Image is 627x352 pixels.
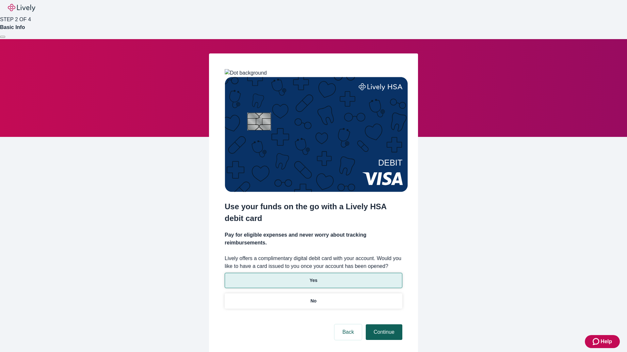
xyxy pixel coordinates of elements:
[225,201,402,224] h2: Use your funds on the go with a Lively HSA debit card
[366,324,402,340] button: Continue
[225,293,402,309] button: No
[310,277,317,284] p: Yes
[225,77,408,192] img: Debit card
[585,335,620,348] button: Zendesk support iconHelp
[601,338,612,345] span: Help
[311,298,317,304] p: No
[225,69,267,77] img: Dot background
[8,4,35,12] img: Lively
[225,273,402,288] button: Yes
[593,338,601,345] svg: Zendesk support icon
[225,231,402,247] h4: Pay for eligible expenses and never worry about tracking reimbursements.
[334,324,362,340] button: Back
[225,255,402,270] label: Lively offers a complimentary digital debit card with your account. Would you like to have a card...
